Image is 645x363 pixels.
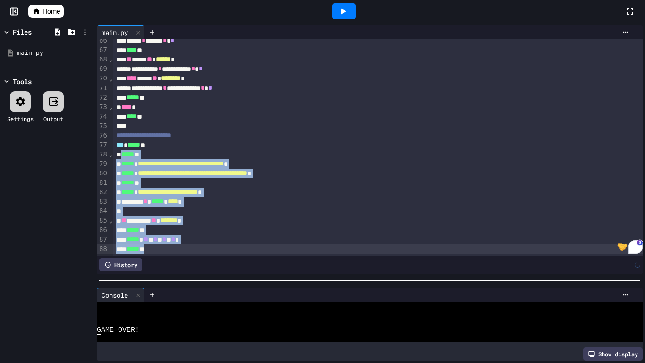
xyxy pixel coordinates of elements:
[97,84,109,93] div: 71
[97,225,109,235] div: 86
[97,140,109,150] div: 77
[97,326,139,334] span: GAME OVER!
[97,55,109,64] div: 68
[13,27,32,37] div: Files
[97,45,109,55] div: 67
[7,114,34,123] div: Settings
[97,288,144,302] div: Console
[97,27,133,37] div: main.py
[97,150,109,159] div: 78
[28,5,64,18] a: Home
[97,290,133,300] div: Console
[97,244,109,254] div: 88
[97,159,109,169] div: 79
[97,216,109,225] div: 85
[583,347,643,361] div: Show display
[97,169,109,178] div: 80
[109,216,113,224] span: Fold line
[97,121,109,131] div: 75
[43,114,63,123] div: Output
[97,207,109,216] div: 84
[109,103,113,111] span: Fold line
[97,112,109,121] div: 74
[109,55,113,63] span: Fold line
[97,93,109,103] div: 72
[97,131,109,140] div: 76
[97,235,109,244] div: 87
[97,36,109,45] div: 66
[97,64,109,74] div: 69
[42,7,60,16] span: Home
[97,74,109,83] div: 70
[109,150,113,158] span: Fold line
[97,178,109,188] div: 81
[97,25,144,39] div: main.py
[97,103,109,112] div: 73
[97,188,109,197] div: 82
[97,197,109,207] div: 83
[13,77,32,86] div: Tools
[99,258,142,271] div: History
[109,75,113,82] span: Fold line
[17,48,91,58] div: main.py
